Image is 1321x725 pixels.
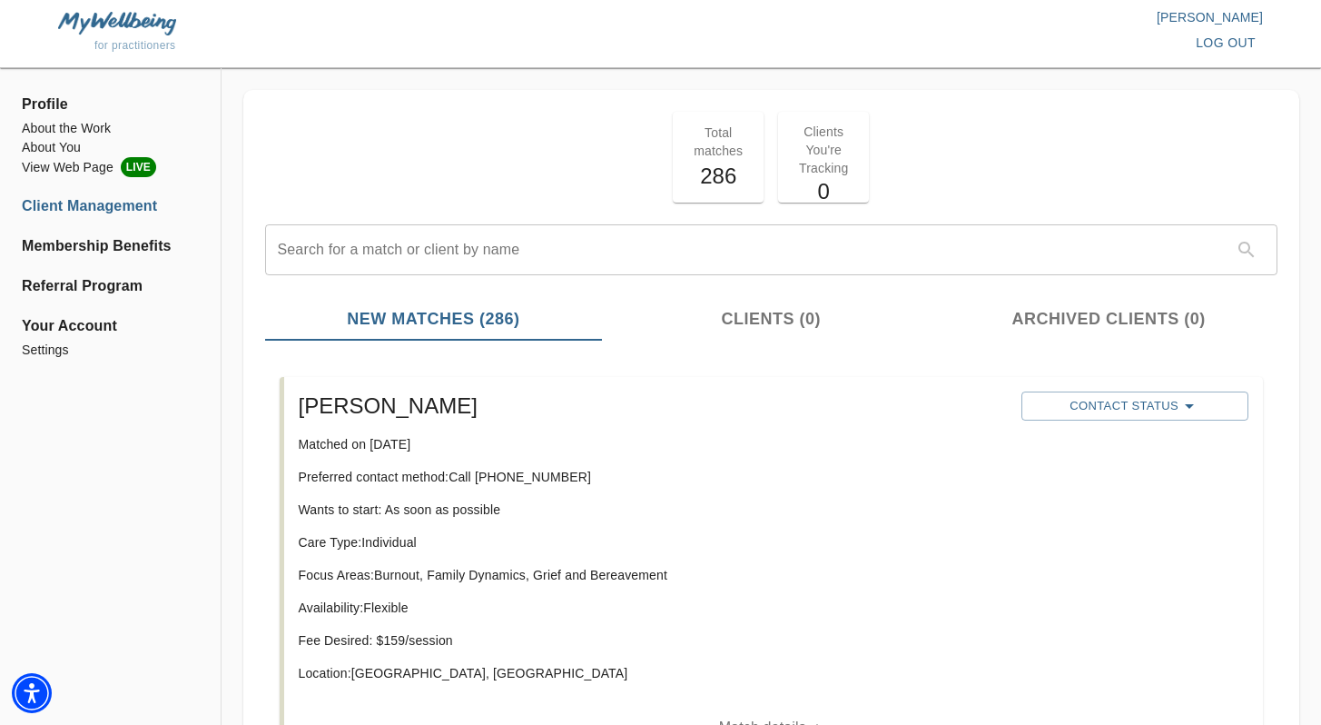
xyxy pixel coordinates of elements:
[22,235,199,257] a: Membership Benefits
[299,664,1008,682] p: Location: [GEOGRAPHIC_DATA], [GEOGRAPHIC_DATA]
[22,94,199,115] span: Profile
[299,468,1008,486] p: Preferred contact method: Call [PHONE_NUMBER]
[1030,395,1239,417] span: Contact Status
[22,119,199,138] a: About the Work
[299,533,1008,551] p: Care Type: Individual
[1196,32,1256,55] span: log out
[12,673,52,713] div: Accessibility Menu
[58,12,176,35] img: MyWellbeing
[299,435,1008,453] p: Matched on [DATE]
[276,307,592,332] span: New Matches (286)
[1021,392,1248,421] button: Contact Status
[94,39,176,52] span: for practitioners
[299,599,1008,617] p: Availability: Flexible
[22,195,199,217] a: Client Management
[22,157,199,177] a: View Web PageLIVE
[299,566,1008,584] p: Focus Areas: Burnout, Family Dynamics, Grief and Bereavement
[22,275,199,297] a: Referral Program
[299,392,1008,421] h5: [PERSON_NAME]
[684,162,753,191] h5: 286
[121,157,156,177] span: LIVE
[613,307,929,332] span: Clients (0)
[661,8,1264,26] p: [PERSON_NAME]
[684,124,753,160] p: Total matches
[789,123,858,177] p: Clients You're Tracking
[1188,26,1263,60] button: log out
[789,177,858,206] h5: 0
[299,501,1008,519] p: Wants to start: As soon as possible
[22,341,199,360] a: Settings
[299,631,1008,650] p: Fee Desired: $ 159 /session
[22,138,199,157] a: About You
[22,315,199,337] span: Your Account
[22,157,199,177] li: View Web Page
[951,307,1267,332] span: Archived Clients (0)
